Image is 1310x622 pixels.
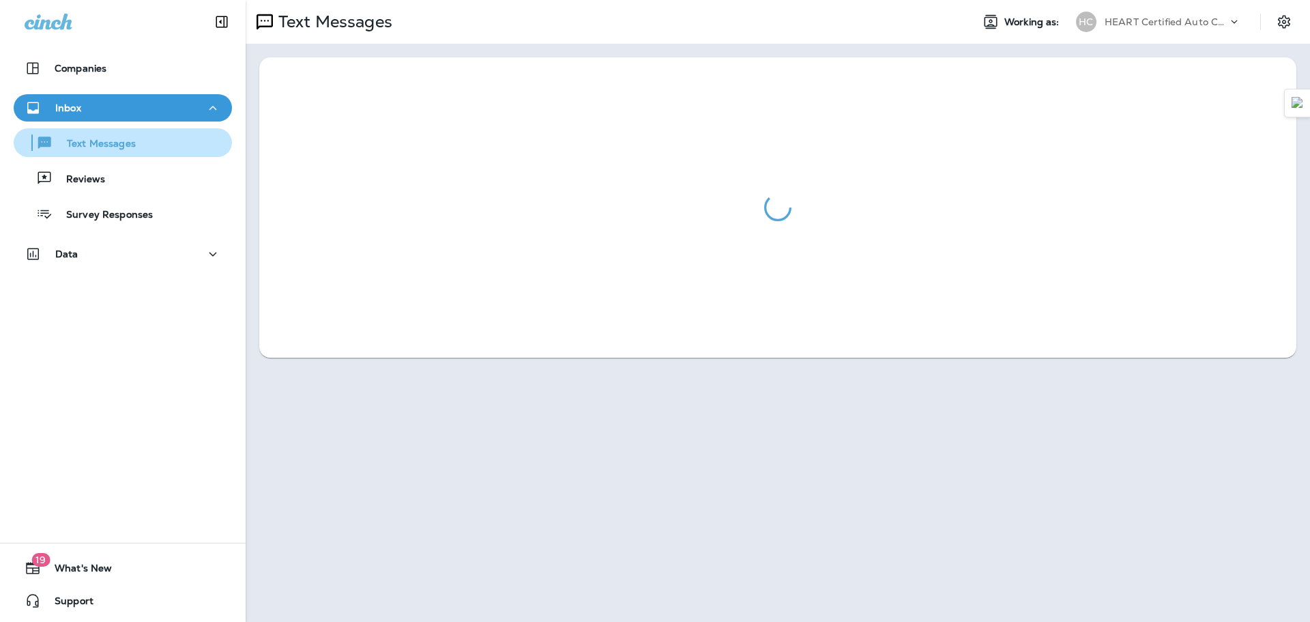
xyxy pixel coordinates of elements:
p: Companies [55,63,106,74]
button: Settings [1272,10,1296,34]
button: Text Messages [14,128,232,157]
button: Data [14,240,232,268]
div: HC [1076,12,1096,32]
span: Working as: [1004,16,1062,28]
span: What's New [41,563,112,579]
button: Survey Responses [14,199,232,228]
button: Support [14,587,232,614]
p: Text Messages [273,12,392,32]
p: Reviews [53,173,105,186]
p: Data [55,249,78,259]
button: Reviews [14,164,232,193]
button: Inbox [14,94,232,122]
span: 19 [31,553,50,567]
button: Collapse Sidebar [203,8,241,36]
p: Survey Responses [53,209,153,222]
button: 19What's New [14,554,232,582]
img: Detect Auto [1292,97,1304,109]
p: Text Messages [53,138,136,151]
p: Inbox [55,102,81,113]
button: Companies [14,55,232,82]
p: HEART Certified Auto Care [1105,16,1227,27]
span: Support [41,595,93,612]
